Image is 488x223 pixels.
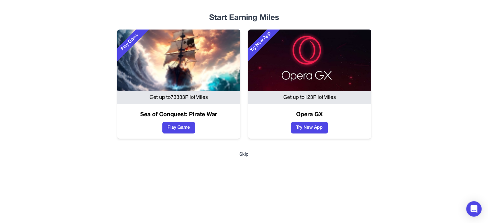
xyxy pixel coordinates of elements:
[49,151,439,158] button: Skip
[110,22,150,62] div: Play Game
[49,13,439,23] div: Start Earning Miles
[291,122,328,133] button: Try New App
[248,30,371,91] img: Opera GX
[466,201,482,217] div: Open Intercom Messenger
[162,122,195,133] button: Play Game
[248,91,371,104] div: Get up to 123 PilotMiles
[117,30,240,91] img: Sea of Conquest: Pirate War
[248,110,371,119] h3: Opera GX
[117,91,240,104] div: Get up to 73333 PilotMiles
[241,22,281,62] div: Try New App
[117,110,240,119] h3: Sea of Conquest: Pirate War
